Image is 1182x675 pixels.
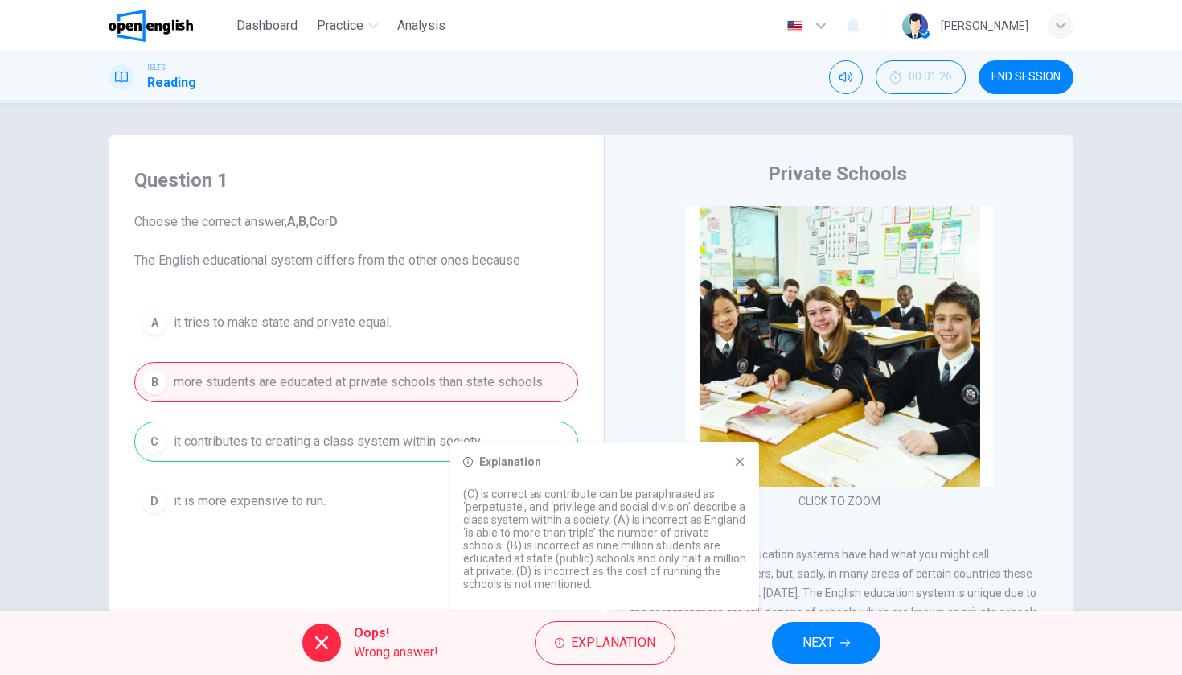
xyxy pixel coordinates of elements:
div: Hide [876,60,966,94]
div: Mute [829,60,863,94]
span: Practice [317,16,363,35]
b: A [287,214,296,229]
h1: Reading [147,73,196,93]
div: [PERSON_NAME] [941,16,1028,35]
span: Oops! [354,624,438,643]
b: C [309,214,318,229]
span: Explanation [571,632,655,654]
span: Wrong answer! [354,643,438,662]
span: Dashboard [236,16,298,35]
b: B [298,214,306,229]
img: Profile picture [902,13,928,39]
h6: Explanation [479,455,541,468]
h4: Question 1 [134,167,578,193]
p: (C) is correct as contribute can be paraphrased as ‘perpetuate’, and ‘privilege and social divisi... [463,488,746,591]
img: en [785,20,805,32]
span: 00:01:26 [909,71,952,84]
b: D [329,214,338,229]
img: OpenEnglish logo [109,10,193,42]
span: NEXT [802,632,834,654]
span: IELTS [147,62,166,73]
span: END SESSION [991,71,1061,84]
span: Choose the correct answer, , , or . The English educational system differs from the other ones be... [134,212,578,270]
span: Analysis [397,16,445,35]
h4: Private Schools [768,161,907,187]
